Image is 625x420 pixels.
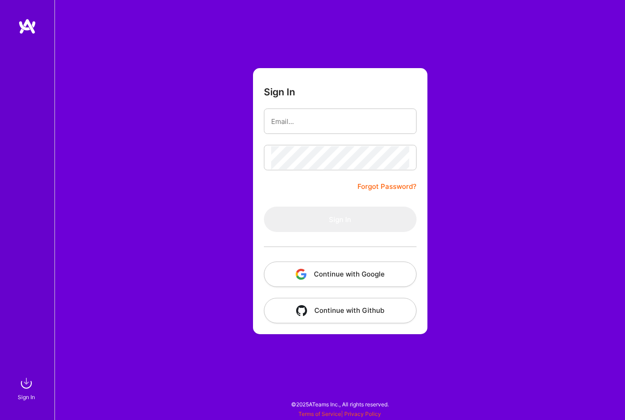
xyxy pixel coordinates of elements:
img: icon [296,305,307,316]
img: icon [296,269,307,280]
a: Forgot Password? [357,181,417,192]
button: Continue with Github [264,298,417,323]
img: sign in [17,374,35,392]
span: | [298,410,381,417]
input: Email... [271,110,409,133]
div: © 2025 ATeams Inc., All rights reserved. [55,393,625,415]
div: Sign In [18,392,35,402]
img: logo [18,18,36,35]
h3: Sign In [264,86,295,98]
a: sign inSign In [19,374,35,402]
button: Sign In [264,207,417,232]
a: Terms of Service [298,410,341,417]
a: Privacy Policy [344,410,381,417]
button: Continue with Google [264,262,417,287]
